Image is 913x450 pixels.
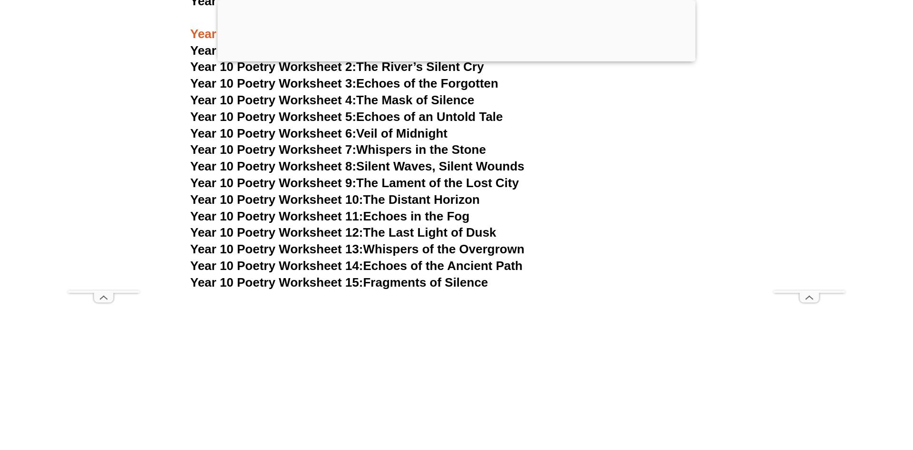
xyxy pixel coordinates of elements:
[190,242,363,256] span: Year 10 Poetry Worksheet 13:
[190,242,524,256] a: Year 10 Poetry Worksheet 13:Whispers of the Overgrown
[190,93,356,107] span: Year 10 Poetry Worksheet 4:
[190,93,474,107] a: Year 10 Poetry Worksheet 4:The Mask of Silence
[190,259,523,273] a: Year 10 Poetry Worksheet 14:Echoes of the Ancient Path
[171,300,742,434] iframe: Advertisement
[190,10,723,42] h3: Year 10 English Worksheets
[190,176,356,190] span: Year 10 Poetry Worksheet 9:
[190,110,503,124] a: Year 10 Poetry Worksheet 5:Echoes of an Untold Tale
[774,22,845,290] iframe: Advertisement
[190,126,356,140] span: Year 10 Poetry Worksheet 6:
[190,60,484,74] a: Year 10 Poetry Worksheet 2:The River’s Silent Cry
[190,159,524,173] a: Year 10 Poetry Worksheet 8:Silent Waves, Silent Wounds
[190,275,488,290] a: Year 10 Poetry Worksheet 15:Fragments of Silence
[190,76,498,90] a: Year 10 Poetry Worksheet 3:Echoes of the Forgotten
[190,126,447,140] a: Year 10 Poetry Worksheet 6:Veil of Midnight
[190,225,496,240] a: Year 10 Poetry Worksheet 12:The Last Light of Dusk
[190,142,356,157] span: Year 10 Poetry Worksheet 7:
[190,76,356,90] span: Year 10 Poetry Worksheet 3:
[190,159,356,173] span: Year 10 Poetry Worksheet 8:
[190,43,356,58] span: Year 10 Poetry Worksheet 1:
[190,225,363,240] span: Year 10 Poetry Worksheet 12:
[190,209,363,223] span: Year 10 Poetry Worksheet 11:
[755,342,913,450] iframe: Chat Widget
[190,275,363,290] span: Year 10 Poetry Worksheet 15:
[190,192,480,207] a: Year 10 Poetry Worksheet 10:The Distant Horizon
[190,176,519,190] a: Year 10 Poetry Worksheet 9:The Lament of the Lost City
[190,259,363,273] span: Year 10 Poetry Worksheet 14:
[190,209,469,223] a: Year 10 Poetry Worksheet 11:Echoes in the Fog
[190,43,477,58] a: Year 10 Poetry Worksheet 1:The Clock's Whisper
[190,192,363,207] span: Year 10 Poetry Worksheet 10:
[190,142,486,157] a: Year 10 Poetry Worksheet 7:Whispers in the Stone
[190,60,356,74] span: Year 10 Poetry Worksheet 2:
[68,22,139,290] iframe: Advertisement
[190,110,356,124] span: Year 10 Poetry Worksheet 5:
